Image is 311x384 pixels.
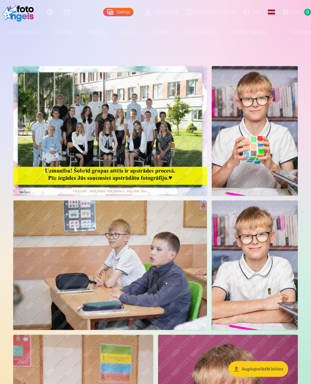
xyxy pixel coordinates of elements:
[289,8,302,16] span: Grozs
[145,24,177,41] a: Suvenīri
[2,2,37,22] img: /fa1
[103,8,133,16] a: Galerija
[115,24,145,41] a: Krūzes
[229,361,288,377] button: Augšupielādēt bildes
[177,24,224,41] a: Foto kalendāri
[304,9,311,16] span: 0
[224,24,274,41] a: Atslēgu piekariņi
[82,24,115,41] a: Magnēti
[46,24,82,41] a: Komplekti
